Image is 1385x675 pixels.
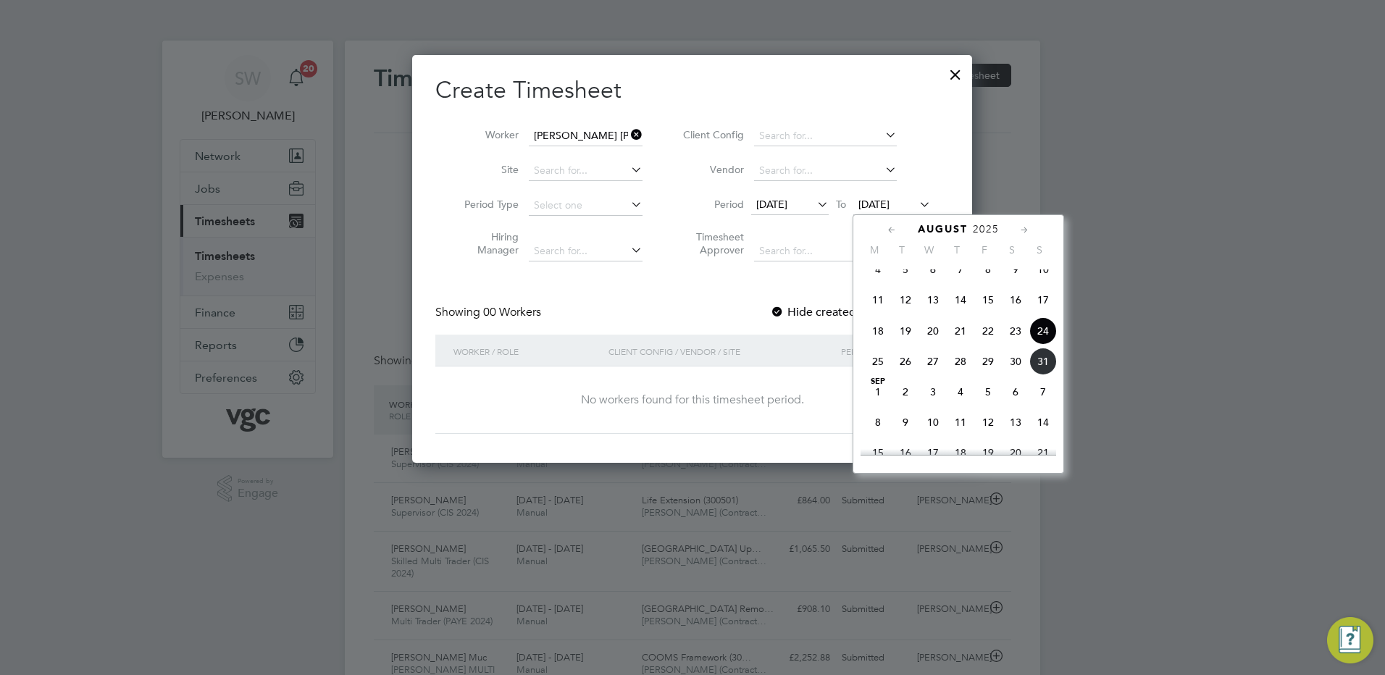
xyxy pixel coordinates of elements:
[679,230,744,256] label: Timesheet Approver
[974,408,1002,436] span: 12
[947,286,974,314] span: 14
[864,378,892,385] span: Sep
[919,317,947,345] span: 20
[453,230,519,256] label: Hiring Manager
[971,243,998,256] span: F
[888,243,916,256] span: T
[1029,256,1057,283] span: 10
[918,223,968,235] span: August
[1002,408,1029,436] span: 13
[892,408,919,436] span: 9
[973,223,999,235] span: 2025
[864,256,892,283] span: 4
[1002,439,1029,466] span: 20
[1029,378,1057,406] span: 7
[453,128,519,141] label: Worker
[754,241,897,261] input: Search for...
[947,348,974,375] span: 28
[864,408,892,436] span: 8
[974,439,1002,466] span: 19
[770,305,917,319] label: Hide created timesheets
[1029,286,1057,314] span: 17
[974,286,1002,314] span: 15
[892,286,919,314] span: 12
[892,348,919,375] span: 26
[916,243,943,256] span: W
[453,198,519,211] label: Period Type
[919,286,947,314] span: 13
[998,243,1026,256] span: S
[1002,256,1029,283] span: 9
[892,378,919,406] span: 2
[529,161,643,181] input: Search for...
[919,348,947,375] span: 27
[919,378,947,406] span: 3
[756,198,787,211] span: [DATE]
[1327,617,1373,663] button: Engage Resource Center
[947,256,974,283] span: 7
[943,243,971,256] span: T
[974,256,1002,283] span: 8
[919,408,947,436] span: 10
[1026,243,1053,256] span: S
[864,317,892,345] span: 18
[864,286,892,314] span: 11
[1029,348,1057,375] span: 31
[450,393,934,408] div: No workers found for this timesheet period.
[858,198,890,211] span: [DATE]
[1029,408,1057,436] span: 14
[1002,317,1029,345] span: 23
[679,163,744,176] label: Vendor
[832,195,850,214] span: To
[1002,378,1029,406] span: 6
[837,335,934,368] div: Period
[453,163,519,176] label: Site
[483,305,541,319] span: 00 Workers
[1029,317,1057,345] span: 24
[435,305,544,320] div: Showing
[892,439,919,466] span: 16
[529,126,643,146] input: Search for...
[529,241,643,261] input: Search for...
[947,317,974,345] span: 21
[754,126,897,146] input: Search for...
[892,317,919,345] span: 19
[1029,439,1057,466] span: 21
[974,378,1002,406] span: 5
[754,161,897,181] input: Search for...
[974,317,1002,345] span: 22
[974,348,1002,375] span: 29
[529,196,643,216] input: Select one
[947,378,974,406] span: 4
[919,439,947,466] span: 17
[1002,286,1029,314] span: 16
[947,408,974,436] span: 11
[679,128,744,141] label: Client Config
[947,439,974,466] span: 18
[919,256,947,283] span: 6
[892,256,919,283] span: 5
[864,378,892,406] span: 1
[450,335,605,368] div: Worker / Role
[605,335,837,368] div: Client Config / Vendor / Site
[1002,348,1029,375] span: 30
[864,348,892,375] span: 25
[861,243,888,256] span: M
[435,75,949,106] h2: Create Timesheet
[679,198,744,211] label: Period
[864,439,892,466] span: 15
